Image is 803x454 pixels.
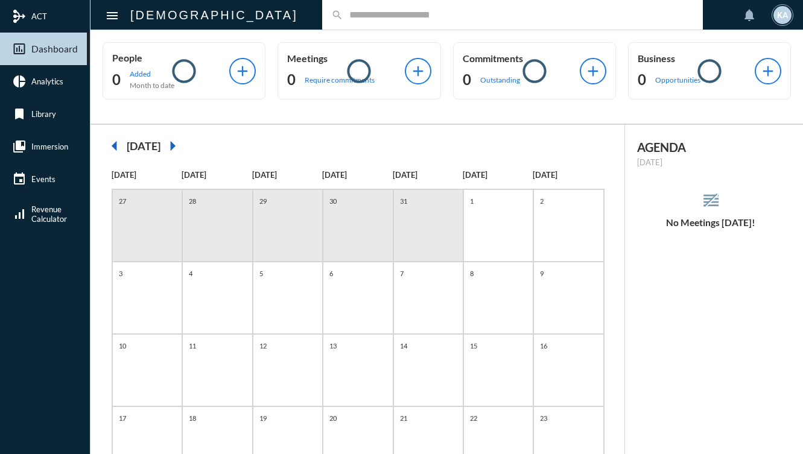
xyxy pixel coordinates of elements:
[105,8,119,23] mat-icon: Side nav toggle icon
[537,413,550,423] p: 23
[467,413,480,423] p: 22
[103,134,127,158] mat-icon: arrow_left
[130,5,298,25] h2: [DEMOGRAPHIC_DATA]
[463,170,533,180] p: [DATE]
[186,268,195,279] p: 4
[31,77,63,86] span: Analytics
[326,268,336,279] p: 6
[100,3,124,27] button: Toggle sidenav
[467,196,477,206] p: 1
[186,413,199,423] p: 18
[116,413,129,423] p: 17
[533,170,603,180] p: [DATE]
[12,74,27,89] mat-icon: pie_chart
[127,139,160,153] h2: [DATE]
[637,140,785,154] h2: AGENDA
[182,170,252,180] p: [DATE]
[397,413,410,423] p: 21
[12,207,27,221] mat-icon: signal_cellular_alt
[186,341,199,351] p: 11
[31,204,67,224] span: Revenue Calculator
[537,341,550,351] p: 16
[256,413,270,423] p: 19
[31,11,47,21] span: ACT
[116,341,129,351] p: 10
[31,142,68,151] span: Immersion
[467,341,480,351] p: 15
[12,139,27,154] mat-icon: collections_bookmark
[256,268,266,279] p: 5
[12,172,27,186] mat-icon: event
[637,157,785,167] p: [DATE]
[31,43,78,54] span: Dashboard
[186,196,199,206] p: 28
[331,9,343,21] mat-icon: search
[742,8,757,22] mat-icon: notifications
[326,196,340,206] p: 30
[397,268,407,279] p: 7
[12,107,27,121] mat-icon: bookmark
[160,134,185,158] mat-icon: arrow_right
[31,109,56,119] span: Library
[112,170,182,180] p: [DATE]
[322,170,392,180] p: [DATE]
[256,196,270,206] p: 29
[537,268,547,279] p: 9
[625,217,797,228] h5: No Meetings [DATE]!
[116,268,125,279] p: 3
[537,196,547,206] p: 2
[397,196,410,206] p: 31
[773,6,792,24] div: KA
[326,413,340,423] p: 20
[397,341,410,351] p: 14
[12,9,27,24] mat-icon: mediation
[252,170,322,180] p: [DATE]
[116,196,129,206] p: 27
[326,341,340,351] p: 13
[31,174,56,184] span: Events
[256,341,270,351] p: 12
[12,42,27,56] mat-icon: insert_chart_outlined
[467,268,477,279] p: 8
[393,170,463,180] p: [DATE]
[701,191,721,210] mat-icon: reorder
